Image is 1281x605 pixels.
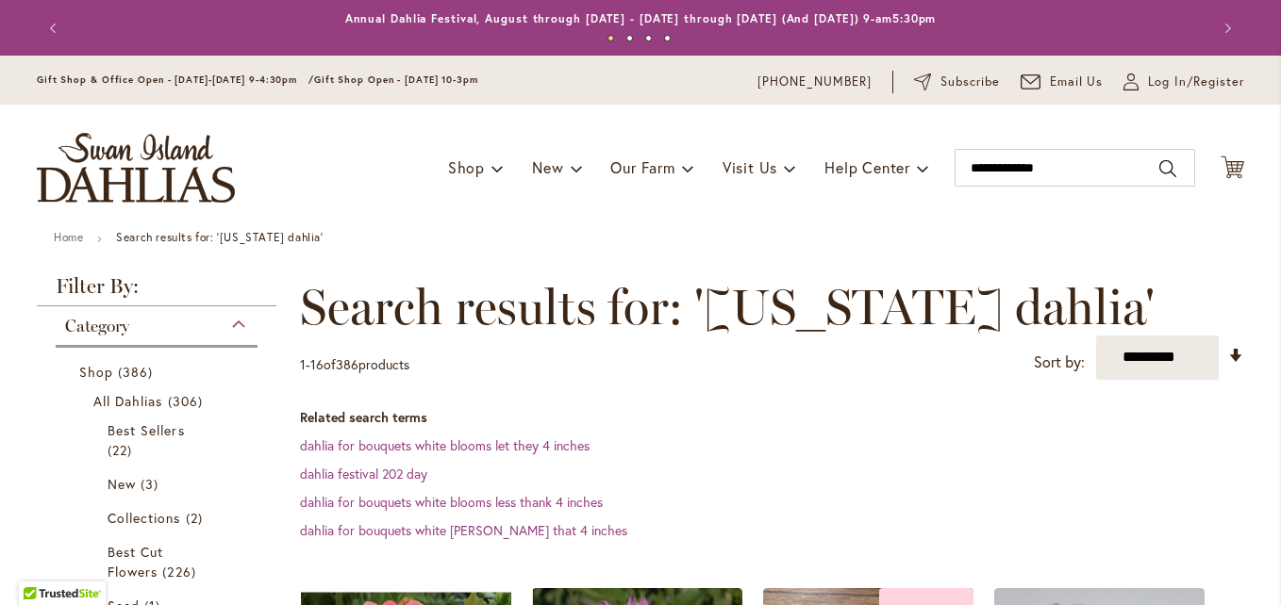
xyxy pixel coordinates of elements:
a: New [108,474,210,494]
button: Previous [37,9,75,47]
span: Subscribe [940,73,1000,91]
a: Shop [79,362,239,382]
a: [PHONE_NUMBER] [757,73,872,91]
span: Shop [448,157,485,177]
a: store logo [37,133,235,203]
button: 1 of 4 [607,35,614,41]
span: New [532,157,563,177]
a: Collections [108,508,210,528]
span: New [108,475,136,493]
a: dahlia for bouquets white blooms less thank 4 inches [300,493,603,511]
span: 16 [310,355,324,373]
span: Visit Us [723,157,777,177]
span: Our Farm [610,157,674,177]
span: Gift Shop & Office Open - [DATE]-[DATE] 9-4:30pm / [37,74,314,86]
a: Home [54,230,83,244]
span: Category [65,316,129,336]
a: Subscribe [914,73,1000,91]
label: Sort by: [1034,345,1085,380]
span: 22 [108,440,137,460]
a: dahlia for bouquets white [PERSON_NAME] that 4 inches [300,521,627,539]
a: All Dahlias [93,391,225,411]
span: All Dahlias [93,392,163,410]
p: - of products [300,350,409,380]
span: 386 [336,355,358,373]
span: 226 [162,562,200,581]
span: Email Us [1050,73,1104,91]
span: Gift Shop Open - [DATE] 10-3pm [314,74,478,86]
a: Best Sellers [108,420,210,460]
dt: Related search terms [300,408,1244,427]
span: Search results for: '[US_STATE] dahlia' [300,279,1155,335]
button: 2 of 4 [626,35,633,41]
span: Collections [108,509,181,527]
a: Email Us [1021,73,1104,91]
a: Log In/Register [1123,73,1244,91]
strong: Filter By: [37,276,276,306]
button: Next [1206,9,1244,47]
span: 1 [300,355,306,373]
a: Annual Dahlia Festival, August through [DATE] - [DATE] through [DATE] (And [DATE]) 9-am5:30pm [345,11,937,25]
button: 4 of 4 [664,35,671,41]
strong: Search results for: '[US_STATE] dahlia' [116,230,323,244]
span: Shop [79,363,113,381]
span: 386 [118,362,158,382]
a: dahlia for bouquets white blooms let they 4 inches [300,436,590,454]
span: Best Cut Flowers [108,543,163,580]
span: Log In/Register [1148,73,1244,91]
button: 3 of 4 [645,35,652,41]
span: 2 [186,508,208,528]
a: Best Cut Flowers [108,542,210,581]
a: dahlia festival 202 day [300,465,427,482]
span: 306 [168,391,208,411]
span: Best Sellers [108,421,185,439]
span: Help Center [824,157,910,177]
span: 3 [141,474,163,494]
